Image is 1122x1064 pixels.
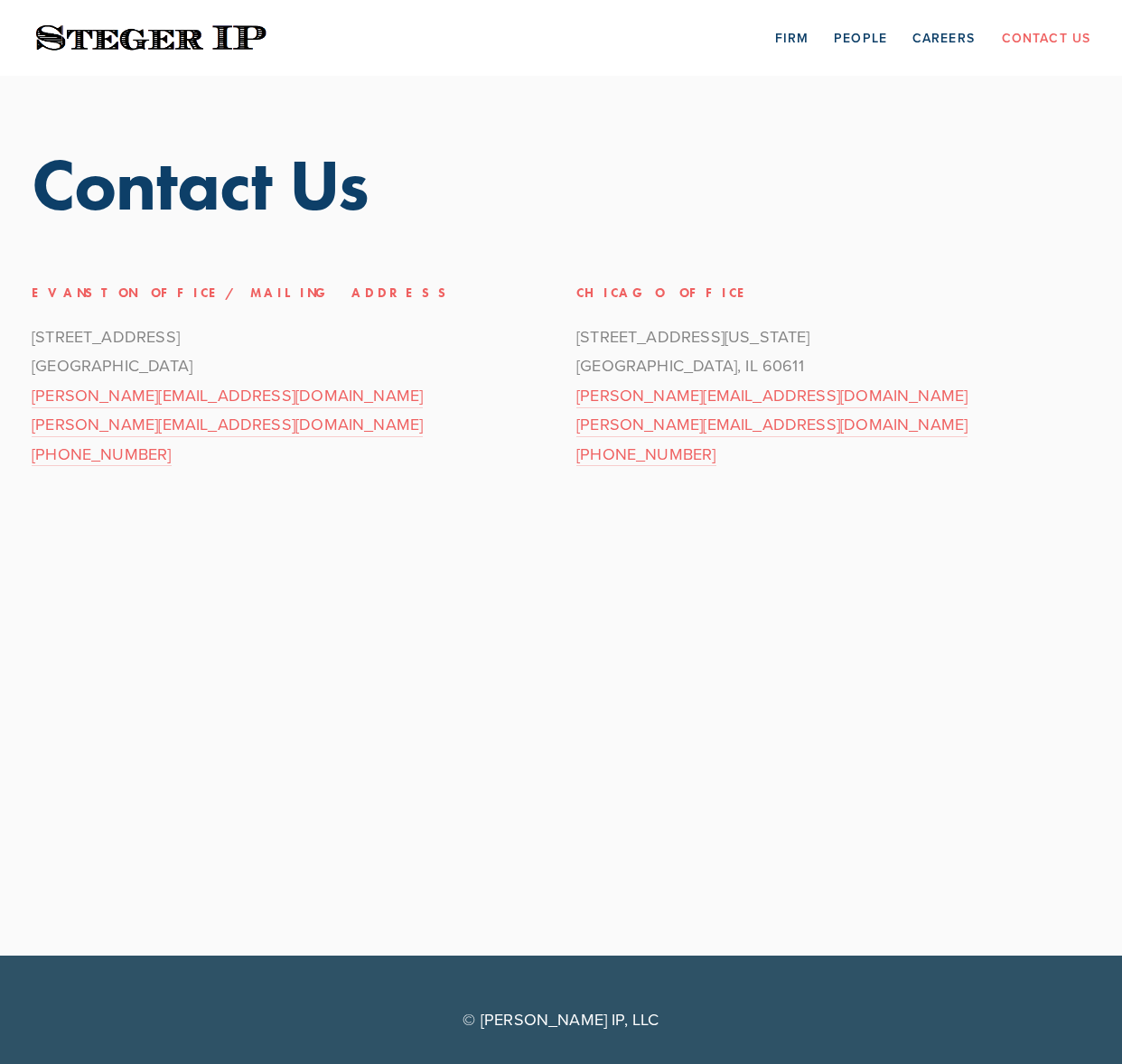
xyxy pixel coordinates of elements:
p: [STREET_ADDRESS][US_STATE] [GEOGRAPHIC_DATA], IL 60611 [576,322,1090,469]
p: © [PERSON_NAME] IP, LLC [32,1005,1090,1034]
h3: Evanston Office/Mailing Address [32,281,546,306]
img: Steger IP | Trust. Experience. Results. [32,21,271,56]
h1: Contact Us [32,148,1090,220]
a: Careers [912,23,975,51]
h3: Chicago Office [576,281,1090,306]
p: [STREET_ADDRESS] [GEOGRAPHIC_DATA] [32,322,546,469]
a: [PERSON_NAME][EMAIL_ADDRESS][DOMAIN_NAME] [32,384,423,408]
a: [PERSON_NAME][EMAIL_ADDRESS][DOMAIN_NAME] [576,384,968,408]
a: [PHONE_NUMBER] [32,443,172,467]
a: [PERSON_NAME][EMAIL_ADDRESS][DOMAIN_NAME] [32,413,423,437]
a: People [834,23,887,51]
a: Firm [775,23,809,51]
a: [PERSON_NAME][EMAIL_ADDRESS][DOMAIN_NAME] [576,413,968,437]
a: Contact Us [1002,23,1090,51]
a: [PHONE_NUMBER] [576,443,716,467]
